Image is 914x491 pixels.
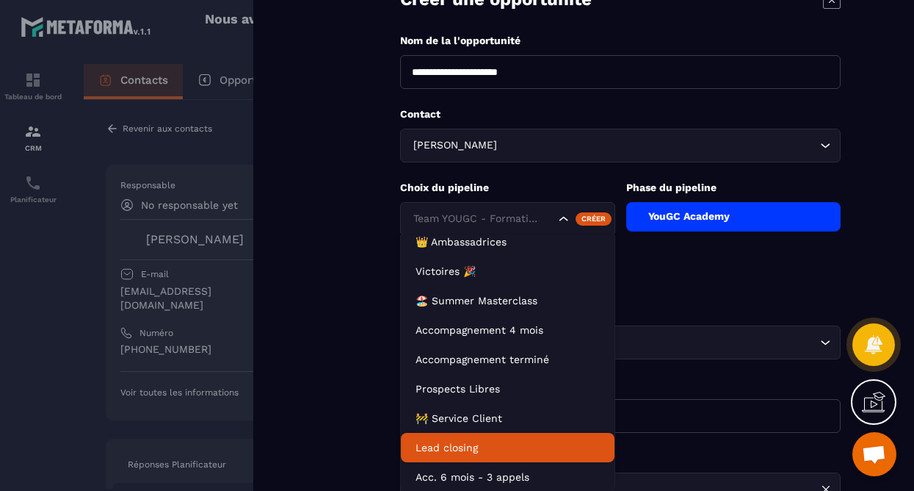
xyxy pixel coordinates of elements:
p: Date de fermeture [400,451,841,465]
p: Nom de la l'opportunité [400,34,841,48]
input: Search for option [410,211,555,227]
p: Phase du pipeline [626,181,841,195]
span: [PERSON_NAME] [410,137,500,154]
p: Lead closing [416,440,600,455]
div: Search for option [400,129,841,162]
div: Ouvrir le chat [852,432,896,476]
p: Produit [400,304,841,318]
p: 🏖️ Summer Masterclass [416,293,600,308]
p: 👑 Ambassadrices [416,234,600,249]
p: Choix du pipeline [400,181,615,195]
div: Search for option [400,326,841,359]
div: Créer [576,212,612,226]
p: Acc. 6 mois - 3 appels [416,470,600,484]
p: Montant [400,378,841,392]
p: 🚧 Service Client [416,411,600,426]
p: Choix Étiquette [400,254,841,268]
p: Prospects Libres [416,381,600,396]
p: Accompagnement terminé [416,352,600,367]
input: Search for option [500,137,816,154]
p: Accompagnement 4 mois [416,323,600,337]
p: Contact [400,107,841,121]
p: Victoires 🎉 [416,264,600,279]
div: Search for option [400,202,615,236]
